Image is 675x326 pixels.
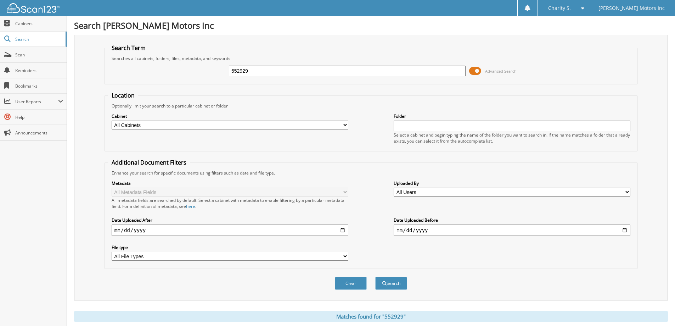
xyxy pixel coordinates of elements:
[335,277,367,290] button: Clear
[394,132,630,144] div: Select a cabinet and begin typing the name of the folder you want to search in. If the name match...
[108,159,190,166] legend: Additional Document Filters
[112,225,348,236] input: start
[598,6,665,10] span: [PERSON_NAME] Motors Inc
[112,217,348,223] label: Date Uploaded After
[485,68,517,74] span: Advanced Search
[15,83,63,89] span: Bookmarks
[15,114,63,120] span: Help
[15,67,63,73] span: Reminders
[375,277,407,290] button: Search
[394,180,630,186] label: Uploaded By
[108,170,634,176] div: Enhance your search for specific documents using filters such as date and file type.
[15,99,58,105] span: User Reports
[108,92,138,99] legend: Location
[394,217,630,223] label: Date Uploaded Before
[108,103,634,109] div: Optionally limit your search to a particular cabinet or folder
[640,292,675,326] iframe: Chat Widget
[548,6,571,10] span: Charity S.
[15,52,63,58] span: Scan
[112,113,348,119] label: Cabinet
[112,244,348,250] label: File type
[15,21,63,27] span: Cabinets
[108,44,149,52] legend: Search Term
[394,113,630,119] label: Folder
[394,225,630,236] input: end
[15,36,62,42] span: Search
[74,311,668,322] div: Matches found for "552929"
[112,197,348,209] div: All metadata fields are searched by default. Select a cabinet with metadata to enable filtering b...
[112,180,348,186] label: Metadata
[74,20,668,31] h1: Search [PERSON_NAME] Motors Inc
[15,130,63,136] span: Announcements
[186,203,195,209] a: here
[108,55,634,61] div: Searches all cabinets, folders, files, metadata, and keywords
[7,3,60,13] img: scan123-logo-white.svg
